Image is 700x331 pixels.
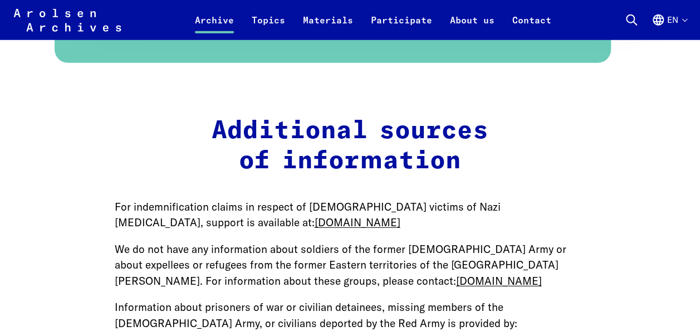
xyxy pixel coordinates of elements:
[456,274,542,288] a: [DOMAIN_NAME]
[315,216,400,229] a: [DOMAIN_NAME]
[294,13,362,40] a: Materials
[441,13,503,40] a: About us
[115,241,586,289] p: We do not have any information about soldiers of the former [DEMOGRAPHIC_DATA] Army or about expe...
[212,119,488,174] strong: Additional sources of information
[362,13,441,40] a: Participate
[186,7,560,33] nav: Primary
[652,13,687,40] button: English, language selection
[115,199,586,231] p: For indemnification claims in respect of [DEMOGRAPHIC_DATA] victims of Nazi [MEDICAL_DATA], suppo...
[186,13,243,40] a: Archive
[503,13,560,40] a: Contact
[243,13,294,40] a: Topics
